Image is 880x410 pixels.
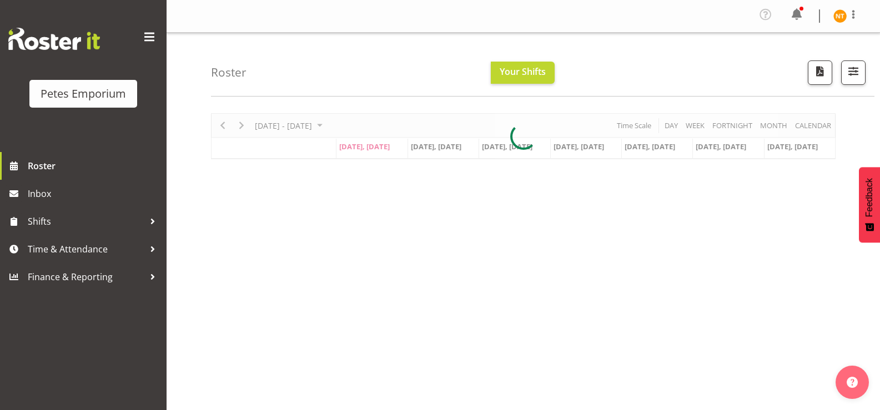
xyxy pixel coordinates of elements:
span: Feedback [864,178,874,217]
h4: Roster [211,66,247,79]
span: Roster [28,158,161,174]
button: Your Shifts [491,62,555,84]
div: Petes Emporium [41,85,126,102]
span: Shifts [28,213,144,230]
button: Filter Shifts [841,60,866,85]
img: help-xxl-2.png [847,377,858,388]
button: Download a PDF of the roster according to the set date range. [808,60,832,85]
span: Time & Attendance [28,241,144,257]
img: Rosterit website logo [8,28,100,50]
span: Your Shifts [500,65,546,78]
span: Finance & Reporting [28,269,144,285]
button: Feedback - Show survey [859,167,880,242]
img: nicole-thomson8388.jpg [833,9,847,23]
span: Inbox [28,185,161,202]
